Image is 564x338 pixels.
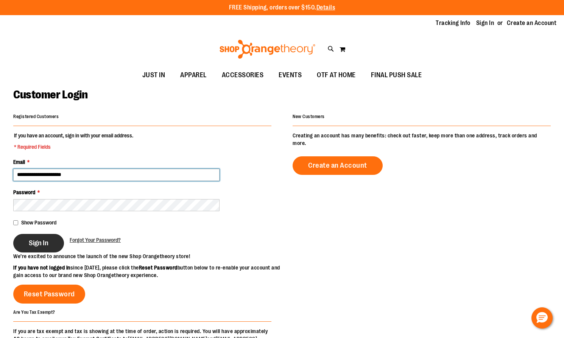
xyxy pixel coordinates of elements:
[222,67,264,84] span: ACCESSORIES
[14,143,133,151] span: * Required Fields
[293,114,325,119] strong: New Customers
[13,189,35,195] span: Password
[142,67,165,84] span: JUST IN
[173,67,214,84] a: APPAREL
[24,290,75,298] span: Reset Password
[316,4,335,11] a: Details
[135,67,173,84] a: JUST IN
[293,156,383,175] a: Create an Account
[70,237,121,243] span: Forgot Your Password?
[13,265,70,271] strong: If you have not logged in
[279,67,302,84] span: EVENTS
[214,67,271,84] a: ACCESSORIES
[29,239,48,247] span: Sign In
[13,309,55,315] strong: Are You Tax Exempt?
[21,220,56,226] span: Show Password
[180,67,207,84] span: APPAREL
[531,307,553,329] button: Hello, have a question? Let’s chat.
[13,159,25,165] span: Email
[13,264,282,279] p: since [DATE], please click the button below to re-enable your account and gain access to our bran...
[13,114,59,119] strong: Registered Customers
[13,285,85,304] a: Reset Password
[363,67,430,84] a: FINAL PUSH SALE
[13,252,282,260] p: We’re excited to announce the launch of the new Shop Orangetheory store!
[13,88,87,101] span: Customer Login
[309,67,363,84] a: OTF AT HOME
[436,19,471,27] a: Tracking Info
[507,19,557,27] a: Create an Account
[308,161,367,170] span: Create an Account
[13,234,64,252] button: Sign In
[293,132,551,147] p: Creating an account has many benefits: check out faster, keep more than one address, track orders...
[271,67,309,84] a: EVENTS
[70,236,121,244] a: Forgot Your Password?
[371,67,422,84] span: FINAL PUSH SALE
[317,67,356,84] span: OTF AT HOME
[229,3,335,12] p: FREE Shipping, orders over $150.
[13,132,134,151] legend: If you have an account, sign in with your email address.
[218,40,316,59] img: Shop Orangetheory
[476,19,494,27] a: Sign In
[139,265,178,271] strong: Reset Password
